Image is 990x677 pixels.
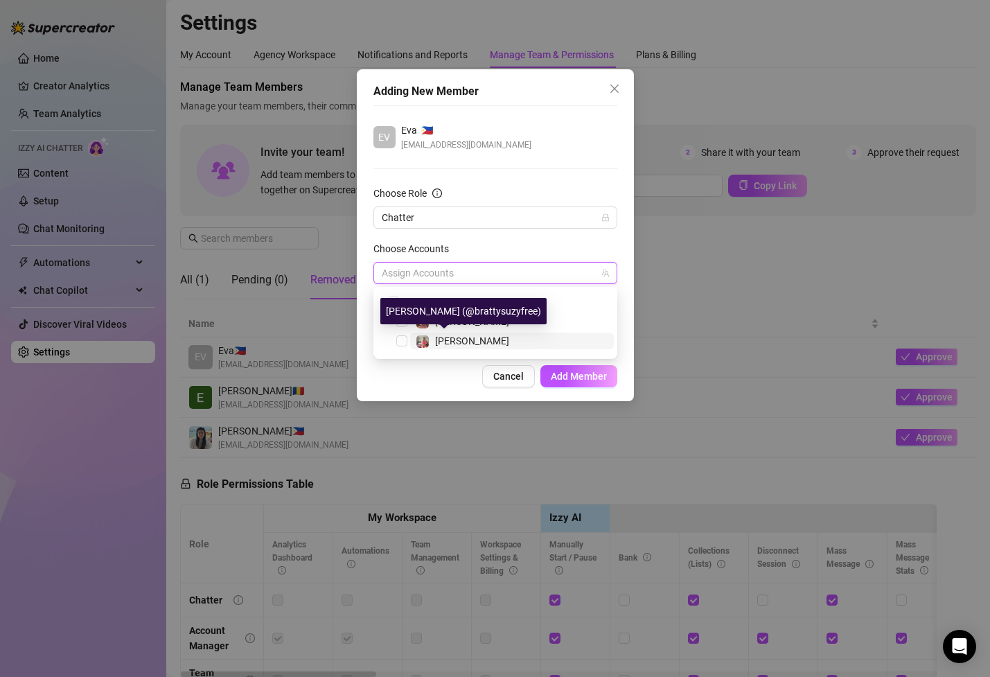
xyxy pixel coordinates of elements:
[373,186,427,201] div: Choose Role
[601,213,610,222] span: lock
[540,365,617,387] button: Add Member
[493,371,524,382] span: Cancel
[399,294,448,310] span: Select all
[401,123,531,138] div: 🇵🇭
[432,188,442,198] span: info-circle
[609,83,620,94] span: close
[435,335,509,346] span: [PERSON_NAME]
[401,123,417,138] span: Eva
[382,207,609,228] span: Chatter
[373,83,617,100] div: Adding New Member
[401,138,531,152] span: [EMAIL_ADDRESS][DOMAIN_NAME]
[373,241,458,256] label: Choose Accounts
[551,371,607,382] span: Add Member
[396,335,407,346] span: Select tree node
[482,365,535,387] button: Cancel
[603,78,626,100] button: Close
[416,335,429,348] img: Susanna
[380,298,547,324] div: [PERSON_NAME] (@brattysuzyfree)
[601,269,610,277] span: team
[603,83,626,94] span: Close
[378,130,390,145] span: EV
[943,630,976,663] div: Open Intercom Messenger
